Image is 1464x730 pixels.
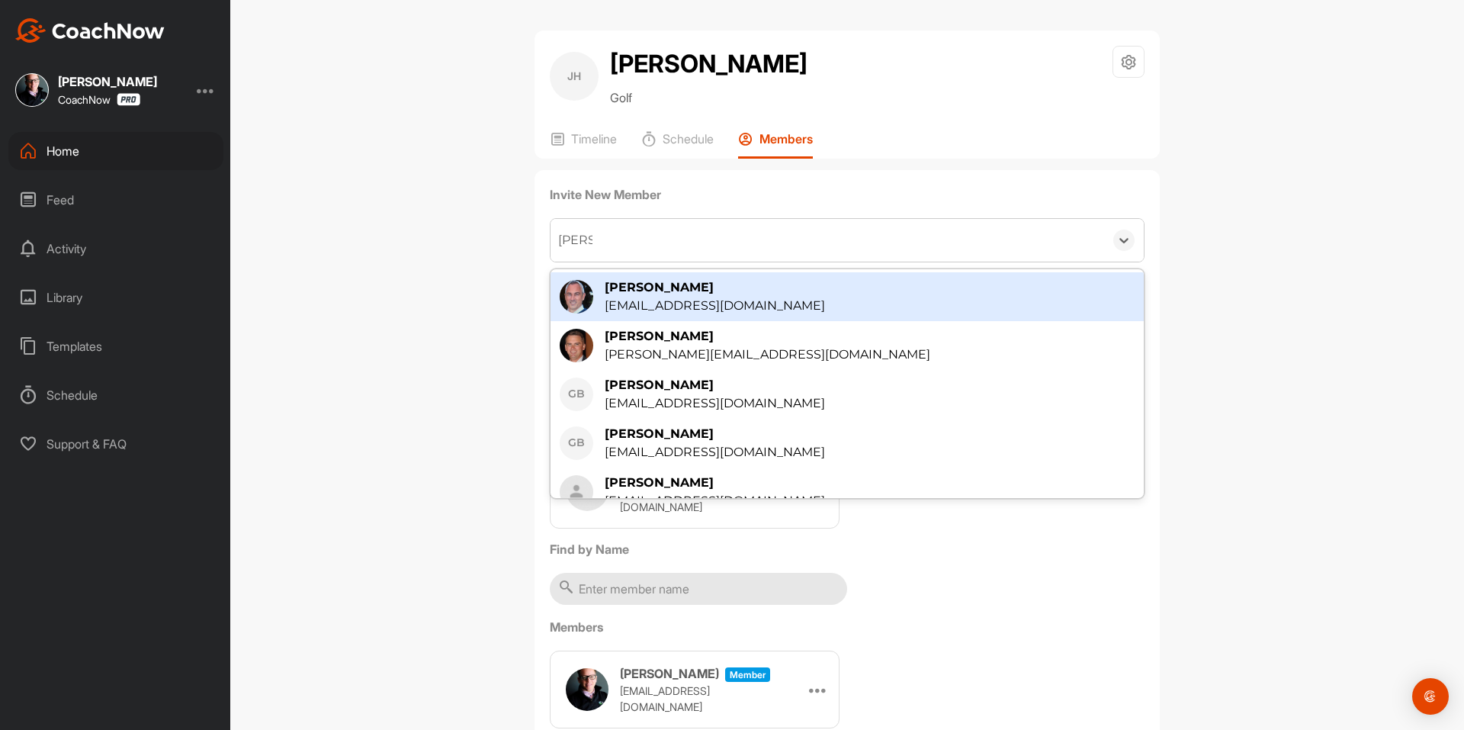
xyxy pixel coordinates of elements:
[117,93,140,106] img: CoachNow Pro
[620,683,772,715] p: [EMAIL_ADDRESS][DOMAIN_NAME]
[605,474,825,492] div: [PERSON_NAME]
[605,346,930,364] div: [PERSON_NAME][EMAIL_ADDRESS][DOMAIN_NAME]
[566,668,608,711] img: user
[610,88,807,107] p: Golf
[725,667,770,682] span: Member
[560,280,593,314] img: square_5890f25ae921aa834d88ce73ba19ee80.jpg
[8,132,223,170] div: Home
[605,394,825,413] div: [EMAIL_ADDRESS][DOMAIN_NAME]
[610,46,807,82] h2: [PERSON_NAME]
[8,327,223,365] div: Templates
[605,376,825,394] div: [PERSON_NAME]
[605,443,825,461] div: [EMAIL_ADDRESS][DOMAIN_NAME]
[58,76,157,88] div: [PERSON_NAME]
[759,131,813,146] p: Members
[15,18,165,43] img: CoachNow
[8,181,223,219] div: Feed
[560,329,593,362] img: square_631c60f9143d02546f955255a7b091c9.jpg
[8,278,223,317] div: Library
[605,278,825,297] div: [PERSON_NAME]
[663,131,714,146] p: Schedule
[605,297,825,315] div: [EMAIL_ADDRESS][DOMAIN_NAME]
[560,378,593,411] div: GB
[8,230,223,268] div: Activity
[605,492,825,510] div: [EMAIL_ADDRESS][DOMAIN_NAME]
[550,185,1145,204] label: Invite New Member
[620,483,772,515] p: [EMAIL_ADDRESS][DOMAIN_NAME]
[560,475,593,509] img: zMR65xoIaNJnYhBR8k16oAdA3Eiv8JMAAHKuhGeyN9KQAAAABJRU5ErkJggg==
[550,52,599,101] div: JH
[58,93,140,106] div: CoachNow
[620,664,719,683] h3: [PERSON_NAME]
[550,540,1145,558] label: Find by Name
[8,425,223,463] div: Support & FAQ
[15,73,49,107] img: square_d7b6dd5b2d8b6df5777e39d7bdd614c0.jpg
[605,425,825,443] div: [PERSON_NAME]
[8,376,223,414] div: Schedule
[571,131,617,146] p: Timeline
[550,618,1145,636] label: Members
[605,327,930,346] div: [PERSON_NAME]
[560,426,593,460] div: GB
[1412,678,1449,715] div: Open Intercom Messenger
[550,573,847,605] input: Enter member name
